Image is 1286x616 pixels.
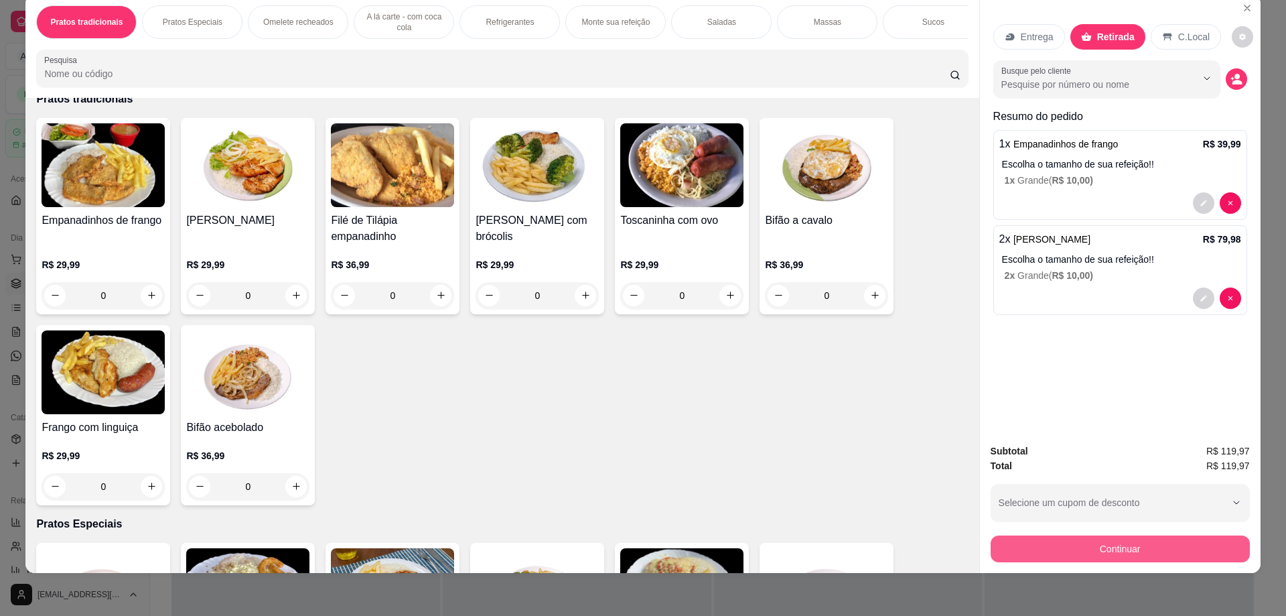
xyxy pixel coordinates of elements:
[186,449,309,463] p: R$ 36,99
[486,17,534,27] p: Refrigerantes
[999,231,1091,247] p: 2 x
[186,258,309,271] p: R$ 29,99
[42,330,165,414] img: product-image
[999,136,1119,152] p: 1 x
[1002,253,1241,266] p: Escolha o tamanho de sua refeição!!
[1002,158,1241,171] p: Escolha o tamanho de sua refeição!!
[1220,288,1241,309] button: decrease-product-quantity
[1097,30,1135,44] p: Retirada
[765,258,888,271] p: R$ 36,99
[1013,139,1118,149] span: Empanadinhos de frango
[620,212,743,229] h4: Toscaninha com ovo
[1203,137,1241,151] p: R$ 39,99
[991,446,1028,456] strong: Subtotal
[707,17,736,27] p: Saladas
[42,258,165,271] p: R$ 29,99
[1005,174,1241,187] p: Grande (
[1001,65,1076,76] label: Busque pelo cliente
[186,330,309,414] img: product-image
[765,212,888,229] h4: Bifão a cavalo
[991,484,1250,521] button: Selecione um cupom de desconto
[1220,192,1241,214] button: decrease-product-quantity
[1193,288,1214,309] button: decrease-product-quantity
[1052,175,1093,186] span: R$ 10,00 )
[1206,444,1250,458] span: R$ 119,97
[991,536,1250,562] button: Continuar
[1005,175,1017,186] span: 1 x
[36,91,968,107] p: Pratos tradicionais
[365,11,443,33] p: A lá carte - com coca cola
[44,67,949,80] input: Pesquisa
[620,258,743,271] p: R$ 29,99
[620,123,743,207] img: product-image
[42,449,165,463] p: R$ 29,99
[991,460,1012,471] strong: Total
[1001,78,1175,91] input: Busque pelo cliente
[50,17,123,27] p: Pratos tradicionais
[476,212,599,245] h4: [PERSON_NAME] com brócolis
[581,17,650,27] p: Monte sua refeição
[331,258,454,271] p: R$ 36,99
[42,420,165,436] h4: Frango com linguiça
[1206,458,1250,473] span: R$ 119,97
[1005,270,1017,281] span: 2 x
[331,123,454,207] img: product-image
[163,17,222,27] p: Pratos Especiais
[922,17,944,27] p: Sucos
[331,212,454,245] h4: Filé de Tilápia empanadinho
[476,258,599,271] p: R$ 29,99
[765,123,888,207] img: product-image
[1196,68,1218,89] button: Show suggestions
[186,420,309,436] h4: Bifão acebolado
[1193,192,1214,214] button: decrease-product-quantity
[1013,234,1090,245] span: [PERSON_NAME]
[186,212,309,229] h4: [PERSON_NAME]
[1021,30,1054,44] p: Entrega
[42,212,165,229] h4: Empanadinhos de frango
[1052,270,1093,281] span: R$ 10,00 )
[993,109,1247,125] p: Resumo do pedido
[186,123,309,207] img: product-image
[1226,68,1247,90] button: decrease-product-quantity
[1178,30,1210,44] p: C.Local
[36,516,968,532] p: Pratos Especiais
[814,17,841,27] p: Massas
[1203,233,1241,246] p: R$ 79,98
[44,54,82,66] label: Pesquisa
[476,123,599,207] img: product-image
[1232,26,1253,48] button: decrease-product-quantity
[42,123,165,207] img: product-image
[1005,269,1241,282] p: Grande (
[263,17,334,27] p: Omelete recheados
